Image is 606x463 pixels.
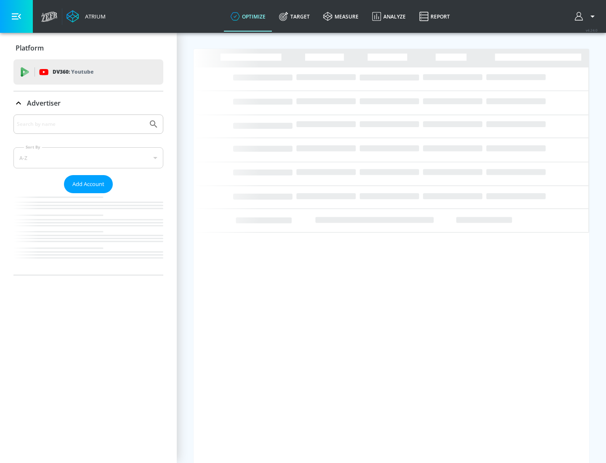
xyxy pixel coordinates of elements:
div: A-Z [13,147,163,168]
a: Analyze [365,1,412,32]
a: Target [272,1,316,32]
div: DV360: Youtube [13,59,163,85]
div: Advertiser [13,114,163,275]
label: Sort By [24,144,42,150]
span: v 4.24.0 [586,28,598,32]
input: Search by name [17,119,144,130]
a: Report [412,1,457,32]
span: Add Account [72,179,104,189]
nav: list of Advertiser [13,193,163,275]
div: Advertiser [13,91,163,115]
a: Atrium [66,10,106,23]
a: measure [316,1,365,32]
p: Advertiser [27,98,61,108]
a: optimize [224,1,272,32]
div: Atrium [82,13,106,20]
button: Add Account [64,175,113,193]
p: Youtube [71,67,93,76]
p: DV360: [53,67,93,77]
p: Platform [16,43,44,53]
div: Platform [13,36,163,60]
